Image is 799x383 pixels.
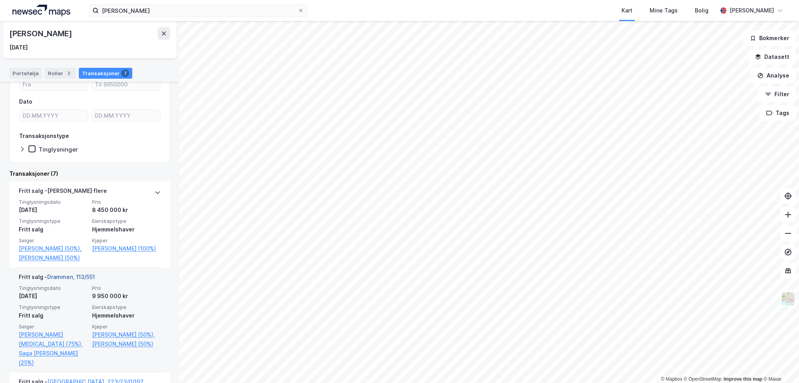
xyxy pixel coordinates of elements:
input: Til 9950000 [92,79,160,90]
input: Fra [20,79,88,90]
div: Transaksjonstype [19,131,69,141]
a: [PERSON_NAME] (100%) [92,244,161,253]
div: 7 [121,69,129,77]
div: 2 [65,69,73,77]
div: Fritt salg - [PERSON_NAME] flere [19,186,107,199]
div: Mine Tags [650,6,678,15]
div: Fritt salg - [19,272,95,285]
input: Søk på adresse, matrikkel, gårdeiere, leietakere eller personer [99,5,298,16]
button: Analyse [751,68,796,83]
a: Saga [PERSON_NAME] (25%) [19,349,87,367]
input: DD.MM.YYYY [20,110,88,122]
div: Transaksjoner [79,68,132,79]
div: 8 450 000 kr [92,205,161,215]
span: Selger [19,237,87,244]
div: Fritt salg [19,225,87,234]
span: Tinglysningstype [19,218,87,224]
button: Filter [758,86,796,102]
div: Fritt salg [19,311,87,320]
span: Selger [19,323,87,330]
div: [DATE] [19,205,87,215]
span: Tinglysningsdato [19,199,87,205]
span: Pris [92,199,161,205]
a: [PERSON_NAME] (50%), [92,330,161,339]
button: Tags [760,105,796,121]
a: [PERSON_NAME][MEDICAL_DATA] (75%), [19,330,87,349]
span: Tinglysningsdato [19,285,87,291]
a: Improve this map [724,376,762,382]
div: Kart [621,6,632,15]
div: Hjemmelshaver [92,311,161,320]
div: Transaksjoner (7) [9,169,170,178]
span: Eierskapstype [92,218,161,224]
span: Eierskapstype [92,304,161,311]
iframe: Chat Widget [760,346,799,383]
div: Roller [45,68,76,79]
a: [PERSON_NAME] (50%) [92,339,161,349]
a: Mapbox [661,376,682,382]
div: Dato [19,97,32,106]
div: 9 950 000 kr [92,291,161,301]
div: [DATE] [9,43,28,52]
img: Z [781,291,795,306]
a: [PERSON_NAME] (50%) [19,253,87,263]
a: OpenStreetMap [684,376,722,382]
div: [DATE] [19,291,87,301]
span: Kjøper [92,237,161,244]
div: Bolig [695,6,708,15]
span: Pris [92,285,161,291]
img: logo.a4113a55bc3d86da70a041830d287a7e.svg [12,5,70,16]
a: [PERSON_NAME] (50%), [19,244,87,253]
button: Datasett [748,49,796,65]
a: Drammen, 113/551 [47,274,95,280]
div: Tinglysninger [39,146,78,153]
div: Hjemmelshaver [92,225,161,234]
span: Kjøper [92,323,161,330]
div: [PERSON_NAME] [9,27,73,40]
button: Bokmerker [743,30,796,46]
input: DD.MM.YYYY [92,110,160,122]
div: Portefølje [9,68,42,79]
span: Tinglysningstype [19,304,87,311]
div: [PERSON_NAME] [730,6,774,15]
